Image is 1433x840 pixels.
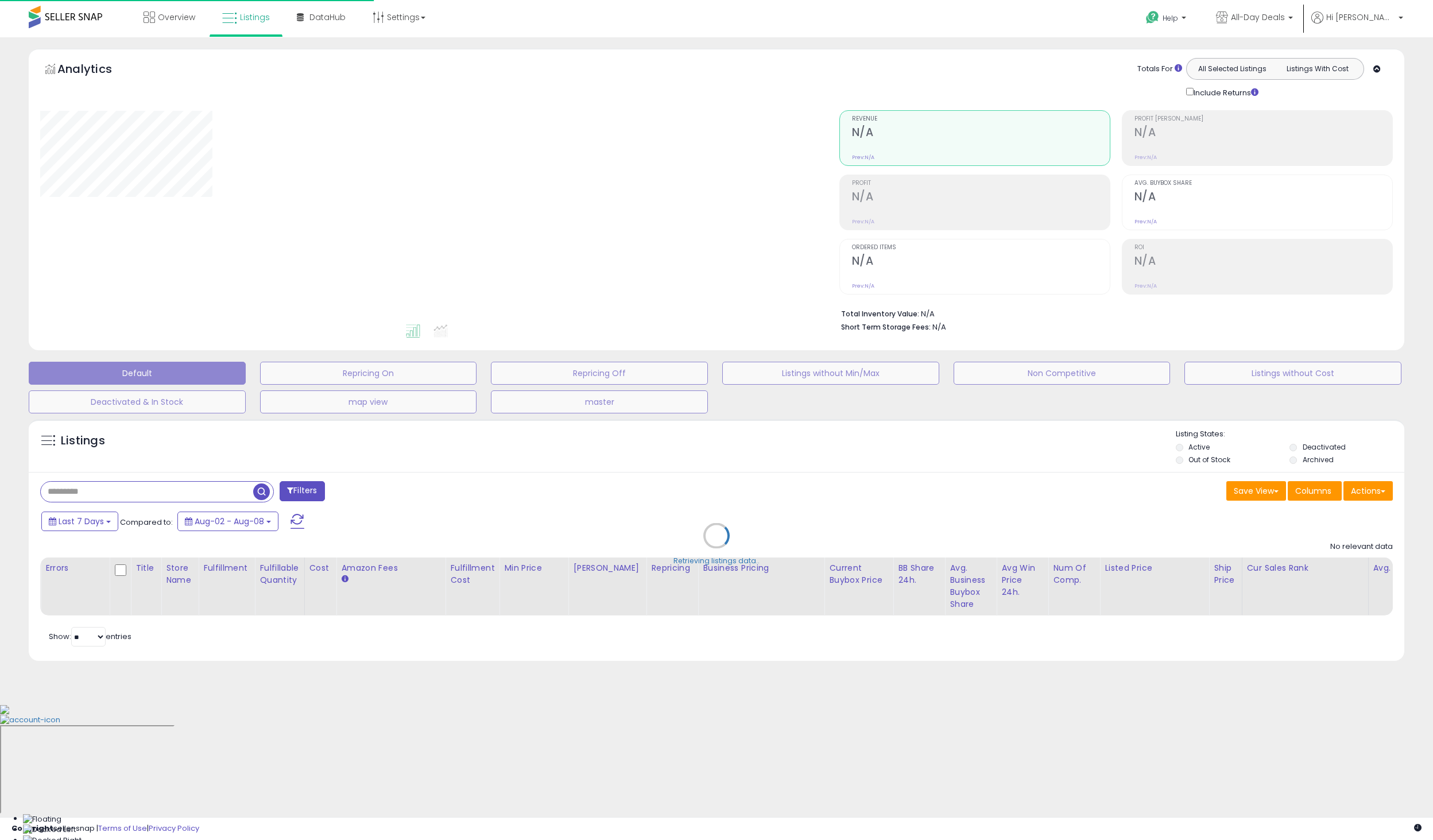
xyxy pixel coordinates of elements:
img: Docked Left [23,824,76,835]
small: Prev: N/A [852,218,874,225]
h2: N/A [1134,254,1392,270]
h2: N/A [1134,126,1392,141]
div: Retrieving listings data.. [673,556,760,566]
button: Repricing On [260,362,477,385]
span: N/A [932,322,946,332]
small: Prev: N/A [852,154,874,161]
a: Help [1137,2,1198,37]
span: Avg. Buybox Share [1134,180,1392,187]
b: Short Term Storage Fees: [841,322,931,332]
button: All Selected Listings [1190,61,1275,76]
button: Non Competitive [954,362,1171,385]
small: Prev: N/A [1134,218,1157,225]
h2: N/A [852,126,1110,141]
i: Get Help [1145,10,1160,25]
img: Floating [23,814,61,825]
span: Hi [PERSON_NAME] [1326,11,1395,23]
small: Prev: N/A [1134,154,1157,161]
button: Repricing Off [491,362,708,385]
span: Overview [158,11,195,23]
div: Totals For [1137,64,1182,75]
span: Help [1163,13,1178,23]
button: Deactivated & In Stock [29,390,246,413]
button: Listings without Cost [1184,362,1401,385]
span: ROI [1134,245,1392,251]
h5: Analytics [57,61,134,80]
h2: N/A [852,190,1110,206]
span: Revenue [852,116,1110,122]
button: Listings With Cost [1275,61,1360,76]
span: Profit [852,180,1110,187]
button: map view [260,390,477,413]
small: Prev: N/A [1134,282,1157,289]
b: Total Inventory Value: [841,309,919,319]
small: Prev: N/A [852,282,874,289]
button: Listings without Min/Max [722,362,939,385]
div: Include Returns [1178,86,1272,99]
h2: N/A [852,254,1110,270]
span: DataHub [309,11,346,23]
span: Ordered Items [852,245,1110,251]
a: Hi [PERSON_NAME] [1311,11,1403,37]
span: Listings [240,11,270,23]
li: N/A [841,306,1384,320]
span: All-Day Deals [1231,11,1285,23]
button: Default [29,362,246,385]
button: master [491,390,708,413]
h2: N/A [1134,190,1392,206]
span: Profit [PERSON_NAME] [1134,116,1392,122]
